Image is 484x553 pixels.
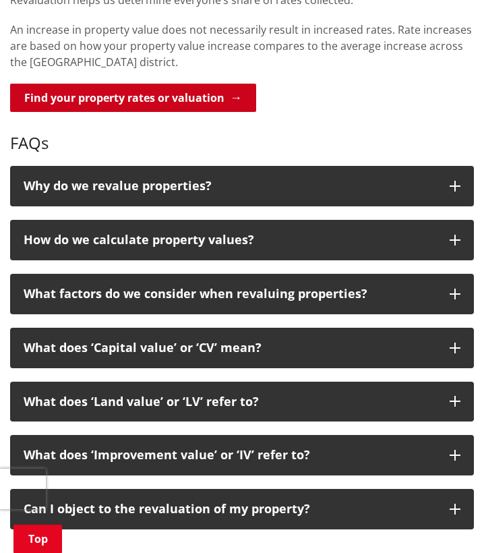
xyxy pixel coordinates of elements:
[10,114,474,153] h3: FAQs
[10,435,474,475] button: What does ‘Improvement value’ or ‘IV’ refer to?
[24,233,436,247] p: How do we calculate property values?
[24,287,436,301] p: What factors do we consider when revaluing properties?
[10,220,474,260] button: How do we calculate property values?
[24,448,436,462] p: What does ‘Improvement value’ or ‘IV’ refer to?
[10,274,474,314] button: What factors do we consider when revaluing properties?
[422,496,471,545] iframe: Messenger Launcher
[10,84,256,112] a: Find your property rates or valuation
[10,166,474,206] button: Why do we revalue properties?
[13,525,62,553] a: Top
[24,395,436,409] p: What does ‘Land value’ or ‘LV’ refer to?
[10,22,474,70] p: An increase in property value does not necessarily result in increased rates. Rate increases are ...
[24,341,436,355] p: What does ‘Capital value’ or ‘CV’ mean?
[10,489,474,529] button: Can I object to the revaluation of my property?
[24,502,436,516] p: Can I object to the revaluation of my property?
[10,328,474,368] button: What does ‘Capital value’ or ‘CV’ mean?
[24,179,436,193] p: Why do we revalue properties?
[10,382,474,422] button: What does ‘Land value’ or ‘LV’ refer to?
